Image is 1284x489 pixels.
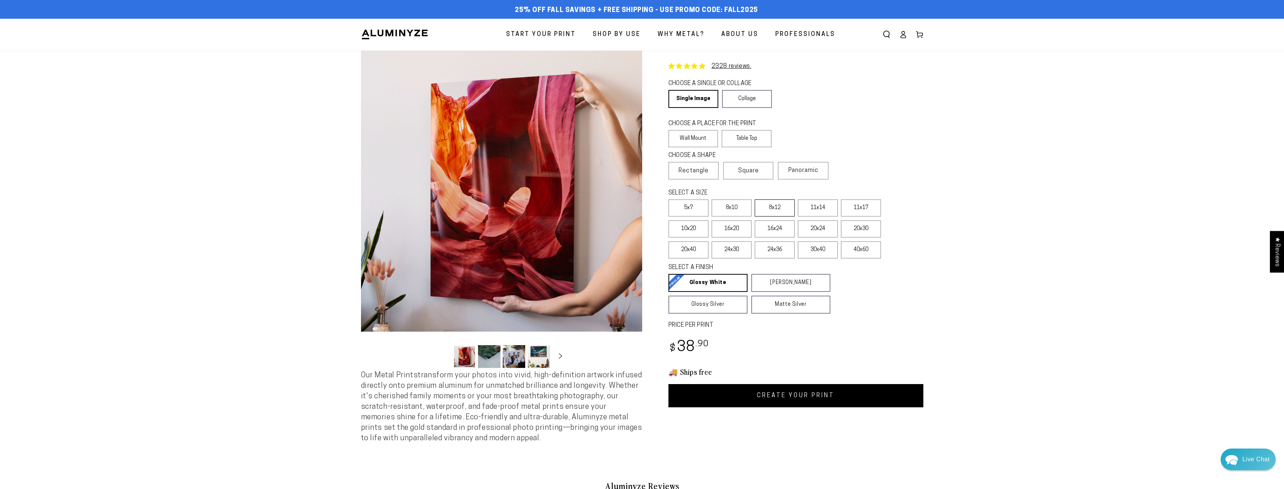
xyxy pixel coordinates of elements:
label: 8x12 [755,199,795,217]
div: Contact Us Directly [1242,449,1270,470]
label: 10x20 [668,220,709,238]
div: Chat widget toggle [1221,449,1276,470]
button: Slide left [434,348,451,365]
span: Rectangle [679,166,709,175]
span: Why Metal? [658,29,704,40]
legend: CHOOSE A PLACE FOR THE PRINT [668,120,765,128]
span: Shop By Use [593,29,641,40]
span: About Us [721,29,758,40]
a: Glossy White [668,274,748,292]
span: Panoramic [788,167,818,173]
label: 30x40 [798,241,838,259]
span: Square [738,166,759,175]
label: 16x24 [755,220,795,238]
button: Load image 2 in gallery view [478,345,500,368]
h3: 🚚 Ships free [668,367,923,377]
label: 5x7 [668,199,709,217]
label: 11x17 [841,199,881,217]
a: 2328 reviews. [712,63,752,69]
label: PRICE PER PRINT [668,321,923,330]
button: Load image 3 in gallery view [503,345,525,368]
sup: .90 [695,340,709,348]
legend: SELECT A SIZE [668,189,818,197]
summary: Search our site [878,26,895,43]
media-gallery: Gallery Viewer [361,51,642,370]
label: Wall Mount [668,130,718,147]
img: Aluminyze [361,29,428,40]
legend: CHOOSE A SHAPE [668,151,766,160]
a: About Us [716,25,764,45]
label: 8x10 [712,199,752,217]
a: Shop By Use [587,25,646,45]
label: 11x14 [798,199,838,217]
label: Table Top [722,130,772,147]
label: 20x24 [798,220,838,238]
span: Start Your Print [506,29,576,40]
a: Collage [722,90,772,108]
span: Professionals [775,29,835,40]
a: Single Image [668,90,718,108]
div: Click to open Judge.me floating reviews tab [1270,231,1284,272]
legend: CHOOSE A SINGLE OR COLLAGE [668,79,765,88]
label: 40x60 [841,241,881,259]
span: Our Metal Prints transform your photos into vivid, high-definition artwork infused directly onto ... [361,372,642,442]
bdi: 38 [668,340,709,355]
button: Load image 4 in gallery view [527,345,550,368]
span: $ [670,344,676,354]
label: 24x36 [755,241,795,259]
label: 20x30 [841,220,881,238]
a: CREATE YOUR PRINT [668,384,923,407]
label: 24x30 [712,241,752,259]
button: Slide right [552,348,569,365]
a: Matte Silver [751,296,830,314]
a: Glossy Silver [668,296,748,314]
legend: SELECT A FINISH [668,263,812,272]
label: 20x40 [668,241,709,259]
a: Why Metal? [652,25,710,45]
span: 25% off FALL Savings + Free Shipping - Use Promo Code: FALL2025 [515,6,758,15]
a: Start Your Print [500,25,581,45]
button: Load image 1 in gallery view [453,345,476,368]
a: Professionals [770,25,841,45]
label: 16x20 [712,220,752,238]
a: [PERSON_NAME] [751,274,830,292]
